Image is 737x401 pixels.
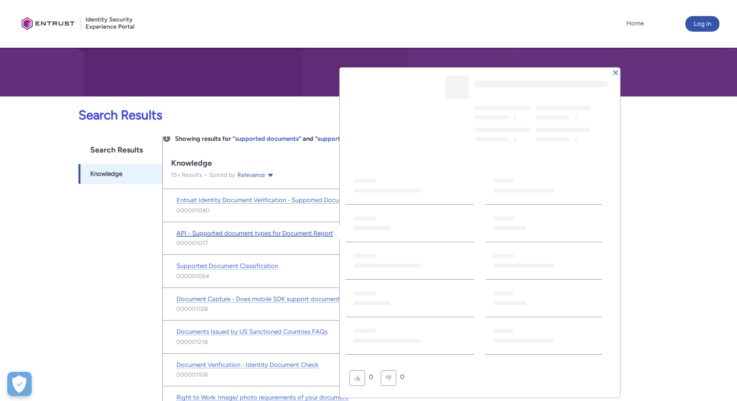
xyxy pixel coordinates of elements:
[176,394,349,401] span: Right to Work: Image/ photo requirements of your document
[171,158,578,168] div: Knowledge
[7,372,32,396] div: Cookie Preferences
[369,373,373,381] lightning-formatted-number: 0
[176,206,210,215] lightning-formatted-text: 000001040
[176,196,392,204] span: Entrust Identity Document Verification - Supported Document type and size
[6,106,586,125] p: Search Results
[171,171,202,179] p: 15 + Results
[202,172,209,178] span: •
[176,262,278,269] span: Supported Document Classification
[317,135,378,142] a: supported document
[176,229,333,237] span: API - Supported document types for Document Report
[176,305,208,313] lightning-formatted-text: 000001128
[176,338,208,346] lightning-formatted-text: 000001218
[176,272,209,281] lightning-formatted-text: 000001064
[78,164,163,184] a: Knowledge
[202,170,274,180] div: Sorted by
[237,170,274,180] button: Relevance
[90,169,122,179] span: Knowledge
[624,16,646,31] a: Home
[400,373,404,381] lightning-formatted-number: 0
[176,328,328,335] span: Documents Issued by US Sanctioned Countries FAQs
[176,239,208,248] lightning-formatted-text: 000001017
[176,370,208,379] lightning-formatted-text: 000001106
[685,16,719,32] button: Log in
[176,295,430,303] span: Document Capture - Does mobile SDK support document upload along with live capture?
[612,69,619,76] button: Close
[235,135,299,142] a: supported documents
[78,136,163,164] h1: Search Results
[340,68,620,158] header: Highlights panel header
[175,135,382,142] span: Showing results for " " and " ".
[7,372,32,396] button: Open Preferences
[176,361,318,368] span: Document Verification - Identity Document Check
